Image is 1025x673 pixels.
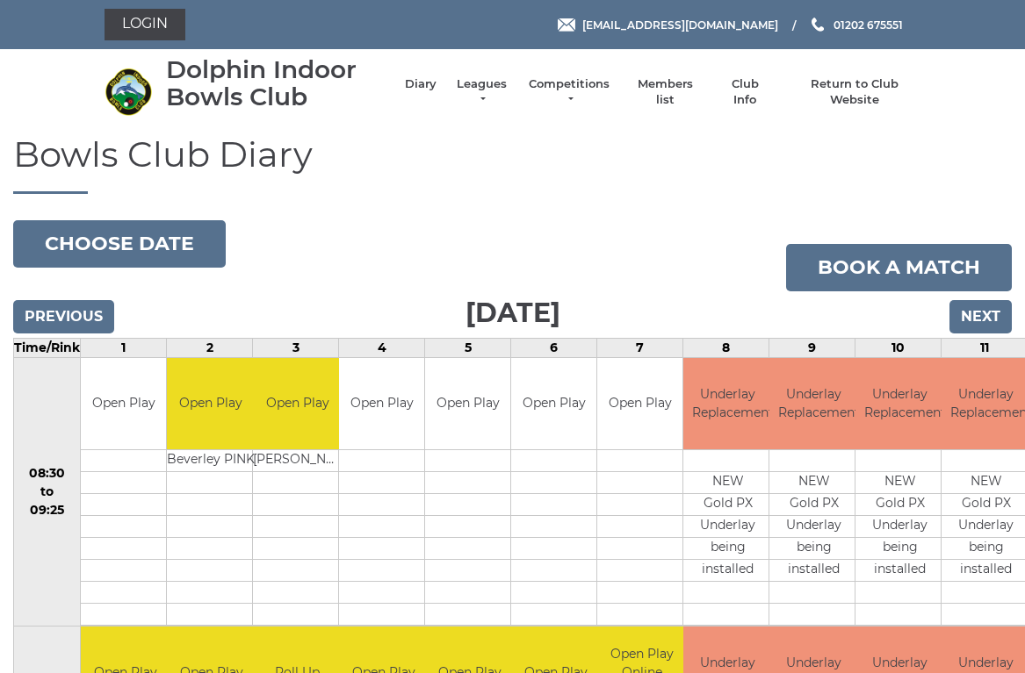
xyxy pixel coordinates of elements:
[812,18,824,32] img: Phone us
[81,358,166,450] td: Open Play
[855,472,944,494] td: NEW
[597,358,682,450] td: Open Play
[14,357,81,626] td: 08:30 to 09:25
[339,358,424,450] td: Open Play
[855,358,944,450] td: Underlay Replacement
[558,18,575,32] img: Email
[769,338,855,357] td: 9
[683,358,772,450] td: Underlay Replacement
[719,76,770,108] a: Club Info
[454,76,509,108] a: Leagues
[855,538,944,560] td: being
[769,516,858,538] td: Underlay
[167,338,253,357] td: 2
[769,538,858,560] td: being
[425,358,510,450] td: Open Play
[13,135,1012,194] h1: Bowls Club Diary
[105,68,153,116] img: Dolphin Indoor Bowls Club
[629,76,702,108] a: Members list
[105,9,185,40] a: Login
[769,358,858,450] td: Underlay Replacement
[683,494,772,516] td: Gold PX
[166,56,387,111] div: Dolphin Indoor Bowls Club
[769,494,858,516] td: Gold PX
[558,17,778,33] a: Email [EMAIL_ADDRESS][DOMAIN_NAME]
[855,560,944,582] td: installed
[855,516,944,538] td: Underlay
[511,358,596,450] td: Open Play
[339,338,425,357] td: 4
[949,300,1012,333] input: Next
[855,494,944,516] td: Gold PX
[253,450,342,472] td: [PERSON_NAME]
[167,450,255,472] td: Beverley PINK
[809,17,903,33] a: Phone us 01202 675551
[582,18,778,31] span: [EMAIL_ADDRESS][DOMAIN_NAME]
[786,244,1012,291] a: Book a match
[13,220,226,268] button: Choose date
[253,358,342,450] td: Open Play
[167,358,255,450] td: Open Play
[683,560,772,582] td: installed
[855,338,942,357] td: 10
[683,516,772,538] td: Underlay
[597,338,683,357] td: 7
[527,76,611,108] a: Competitions
[683,472,772,494] td: NEW
[683,338,769,357] td: 8
[834,18,903,31] span: 01202 675551
[253,338,339,357] td: 3
[425,338,511,357] td: 5
[81,338,167,357] td: 1
[511,338,597,357] td: 6
[769,472,858,494] td: NEW
[769,560,858,582] td: installed
[788,76,920,108] a: Return to Club Website
[14,338,81,357] td: Time/Rink
[13,300,114,333] input: Previous
[683,538,772,560] td: being
[405,76,437,92] a: Diary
